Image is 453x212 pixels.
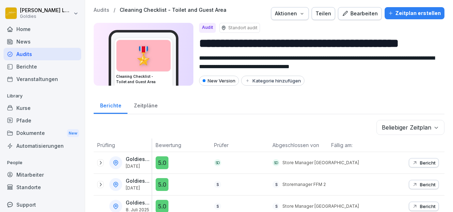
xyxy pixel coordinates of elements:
[4,48,81,60] a: Audits
[409,158,439,167] button: Bericht
[126,164,150,169] p: [DATE]
[420,182,436,187] p: Bericht
[385,7,444,19] button: Zeitplan erstellen
[272,181,280,188] div: S
[4,73,81,85] a: Veranstaltungen
[228,25,257,31] p: Standort audit
[127,96,164,114] a: Zeitpläne
[116,74,171,85] h3: Cleaning Checklist - Toilet and Guest Area
[241,76,304,86] button: Kategorie hinzufügen
[199,23,216,33] div: Audit
[114,7,115,13] p: /
[4,181,81,193] a: Standorte
[312,7,335,20] button: Teilen
[4,127,81,140] div: Dokumente
[272,203,280,210] div: S
[420,203,436,209] p: Bericht
[282,160,359,166] p: Store Manager [GEOGRAPHIC_DATA]
[126,200,150,206] p: Goldies [GEOGRAPHIC_DATA]
[4,60,81,73] a: Berichte
[275,10,305,17] div: Aktionen
[199,76,239,86] div: New Version
[97,141,148,149] p: Prüfling
[4,168,81,181] a: Mitarbeiter
[214,159,221,166] div: SD
[4,90,81,102] p: Library
[316,10,331,17] div: Teilen
[126,178,150,184] p: Goldies FFM 2
[388,9,441,17] div: Zeitplan erstellen
[272,141,324,149] p: Abgeschlossen von
[156,156,168,169] div: 5.0
[409,180,439,189] button: Bericht
[272,159,280,166] div: SD
[126,186,150,191] p: [DATE]
[4,114,81,127] a: Pfade
[245,78,301,84] div: Kategorie hinzufügen
[94,96,127,114] a: Berichte
[214,203,221,210] div: S
[271,7,309,20] button: Aktionen
[328,138,386,152] th: Fällig am:
[20,7,72,14] p: [PERSON_NAME] Loska
[4,35,81,48] a: News
[4,23,81,35] a: Home
[120,7,226,13] a: Cleaning Checklist - Toilet and Guest Area
[342,10,378,17] div: Bearbeiten
[67,129,79,137] div: New
[4,140,81,152] a: Automatisierungen
[20,14,72,19] p: Goldies
[116,40,171,71] div: 🎖️
[94,7,109,13] a: Audits
[210,138,269,152] th: Prüfer
[126,156,150,162] p: Goldies [GEOGRAPHIC_DATA]
[4,157,81,168] p: People
[420,160,436,166] p: Bericht
[4,102,81,114] a: Kurse
[4,127,81,140] a: DokumenteNew
[282,181,326,188] p: Storemanager FFM 2
[409,202,439,211] button: Bericht
[214,181,221,188] div: S
[338,7,382,20] button: Bearbeiten
[4,198,81,211] div: Support
[156,178,168,191] div: 5.0
[156,141,207,149] p: Bewertung
[282,203,359,210] p: Store Manager [GEOGRAPHIC_DATA]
